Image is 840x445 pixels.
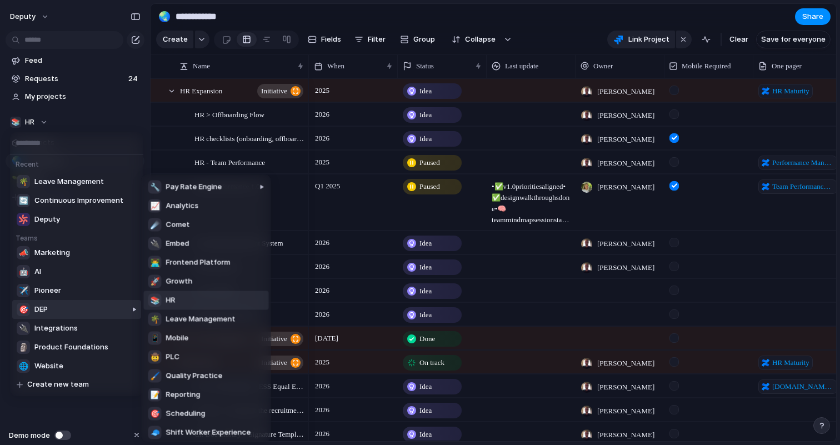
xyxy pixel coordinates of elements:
[166,427,251,438] span: Shift Worker Experience
[34,323,78,334] span: Integrations
[166,314,236,325] span: Leave Management
[17,359,30,373] div: 🌐
[17,175,30,188] div: 🌴
[34,285,61,296] span: Pioneer
[166,371,223,382] span: Quality Practice
[166,182,222,193] span: Pay Rate Engine
[34,266,41,277] span: AI
[148,199,162,213] div: 📈
[17,303,30,316] div: 🎯
[166,408,206,419] span: Scheduling
[166,333,189,344] span: Mobile
[17,265,30,278] div: 🤖
[17,284,30,297] div: ✈️
[166,389,201,401] span: Reporting
[27,379,89,390] span: Create new team
[148,181,162,194] div: 🔧
[166,201,199,212] span: Analytics
[148,388,162,402] div: 📝
[148,275,162,288] div: 🚀
[34,247,70,258] span: Marketing
[148,407,162,421] div: 🎯
[148,332,162,345] div: 📱
[166,276,193,287] span: Growth
[34,304,48,315] span: DEP
[166,219,190,231] span: Comet
[17,341,30,354] div: 🗿
[148,237,162,251] div: 🔌
[12,155,144,169] h5: Recent
[148,218,162,232] div: ☄️
[166,238,189,249] span: Embed
[17,246,30,259] div: 📣
[148,351,162,364] div: 🤠
[148,294,162,307] div: 📚
[166,352,180,363] span: PLC
[148,426,162,439] div: 🧢
[17,322,30,335] div: 🔌
[12,229,144,243] h5: Teams
[166,295,176,306] span: HR
[148,369,162,383] div: 🖌️
[148,313,162,326] div: 🌴
[148,256,162,269] div: 👨‍💻
[17,194,30,207] div: 🔄
[166,257,231,268] span: Frontend Platform
[34,176,104,187] span: Leave Management
[34,195,123,206] span: Continuous Improvement
[34,214,60,225] span: Deputy
[34,342,108,353] span: Product Foundations
[34,361,63,372] span: Website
